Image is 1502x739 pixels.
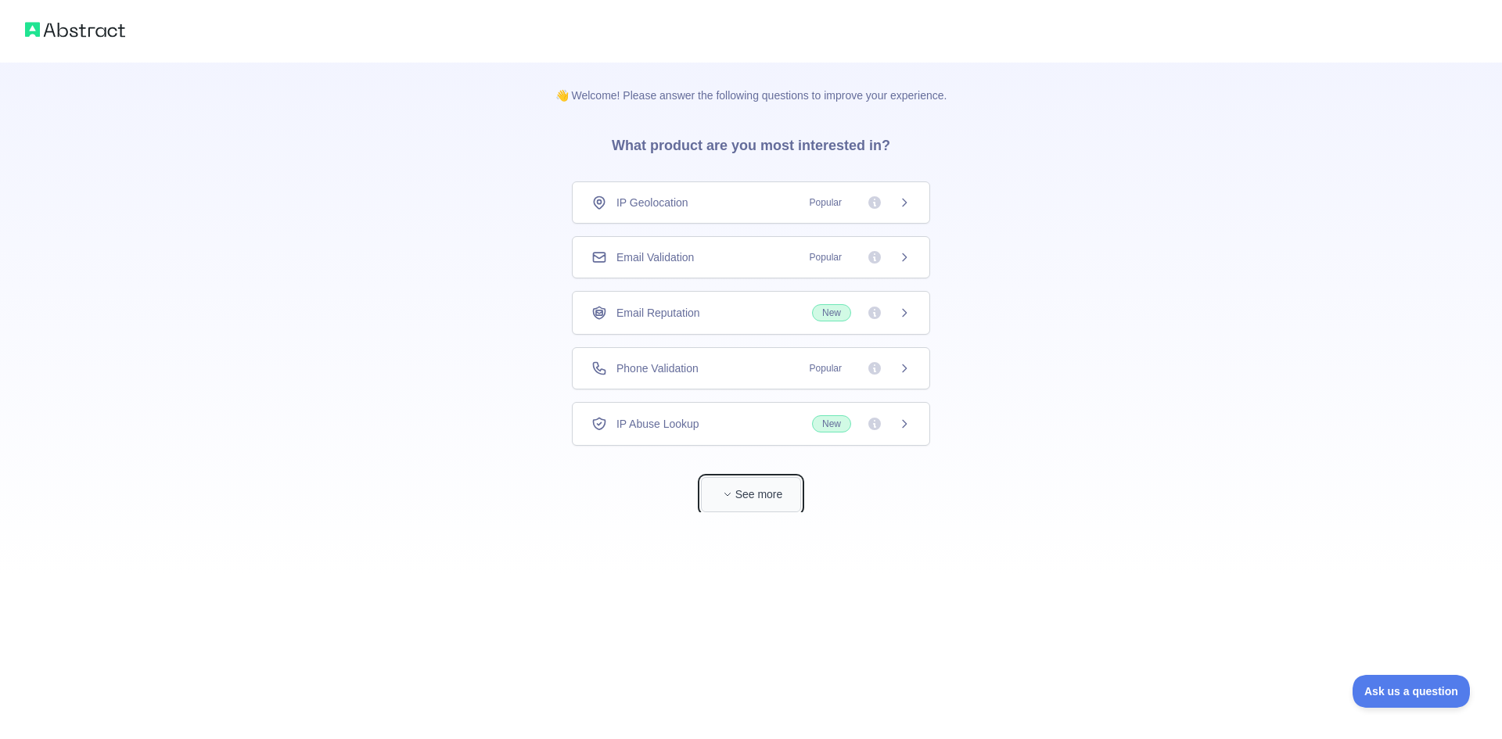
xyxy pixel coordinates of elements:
[701,477,801,512] button: See more
[812,415,851,432] span: New
[616,249,694,265] span: Email Validation
[616,195,688,210] span: IP Geolocation
[530,63,972,103] p: 👋 Welcome! Please answer the following questions to improve your experience.
[616,305,700,321] span: Email Reputation
[800,361,851,376] span: Popular
[25,19,125,41] img: Abstract logo
[800,195,851,210] span: Popular
[616,416,699,432] span: IP Abuse Lookup
[616,361,699,376] span: Phone Validation
[800,249,851,265] span: Popular
[1353,675,1471,708] iframe: Toggle Customer Support
[812,304,851,321] span: New
[587,103,915,181] h3: What product are you most interested in?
